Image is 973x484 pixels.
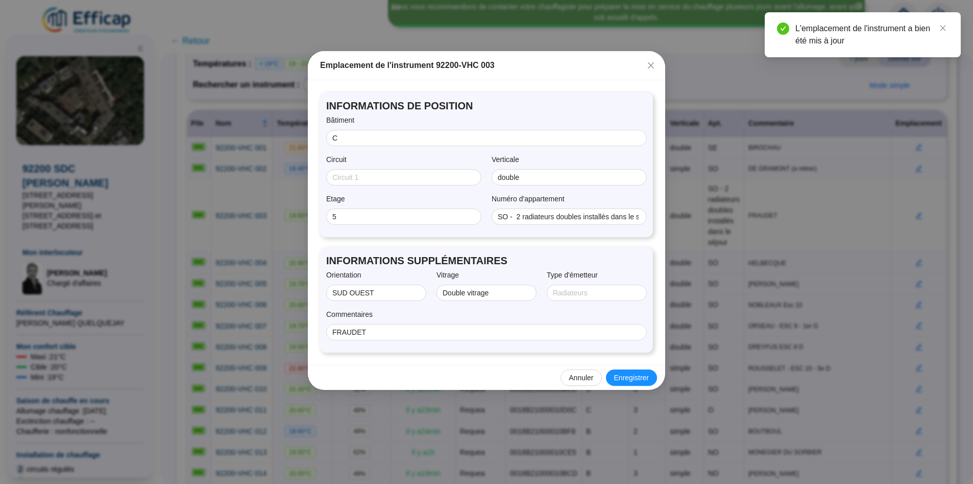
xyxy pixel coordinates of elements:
label: Orientation [326,270,368,281]
button: Close [643,57,659,74]
div: L'emplacement de l'instrument a bien été mis à jour [795,22,948,47]
input: Circuit [332,172,473,183]
label: Numéro d'appartement [492,194,572,204]
label: Circuit [326,154,354,165]
label: Verticale [492,154,526,165]
a: Close [937,22,948,34]
span: INFORMATIONS SUPPLÉMENTAIRES [326,253,647,268]
span: close [647,61,655,70]
span: check-circle [777,22,789,35]
label: Bâtiment [326,115,361,126]
label: Vitrage [436,270,466,281]
input: Verticale [498,172,639,183]
label: Etage [326,194,352,204]
span: Enregistrer [614,373,649,383]
input: Commentaires [332,327,639,338]
input: Etage [332,212,473,222]
div: Emplacement de l'instrument 92200-VHC 003 [320,59,653,72]
input: Orientation [332,288,418,298]
label: Type d'émetteur [547,270,605,281]
button: Enregistrer [606,370,657,386]
input: Type d'émetteur [553,288,639,298]
input: Vitrage [443,288,528,298]
span: Annuler [569,373,593,383]
input: Numéro d'appartement [498,212,639,222]
label: Commentaires [326,309,380,320]
input: Bâtiment [332,133,639,144]
span: INFORMATIONS DE POSITION [326,99,647,113]
button: Annuler [561,370,601,386]
span: Fermer [643,61,659,70]
span: close [939,25,946,32]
